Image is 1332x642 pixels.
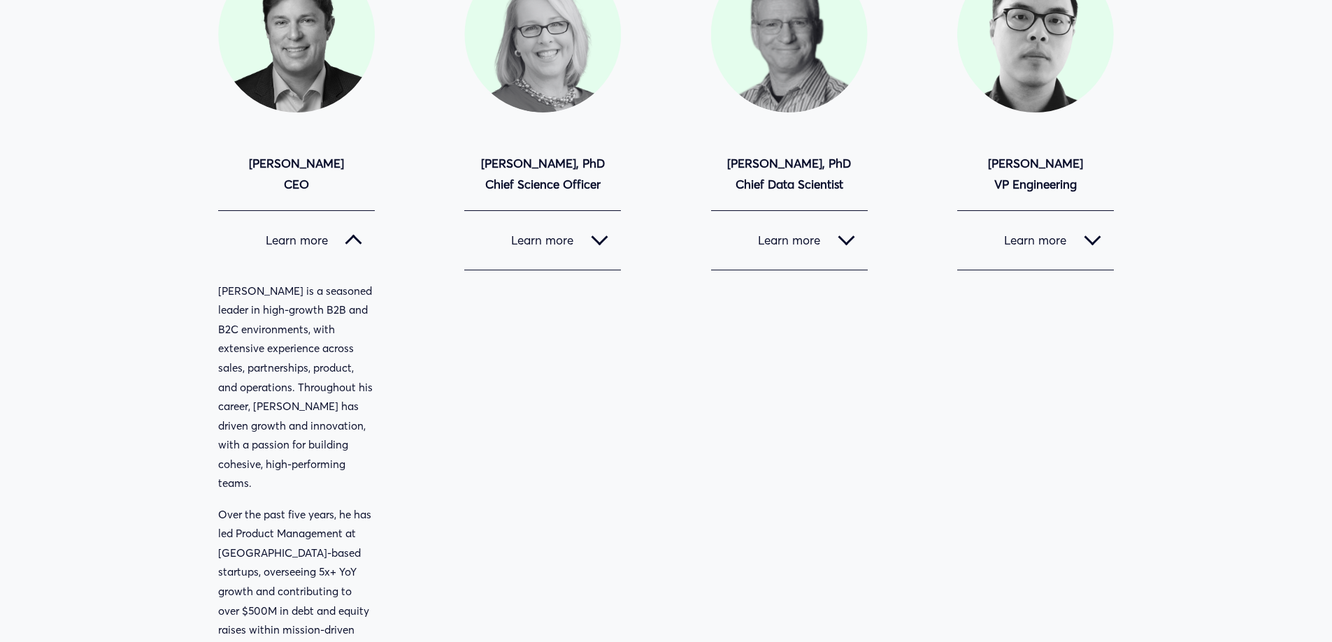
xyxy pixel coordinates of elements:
button: Learn more [218,211,375,270]
strong: [PERSON_NAME], PhD Chief Science Officer [481,156,605,192]
button: Learn more [957,211,1114,270]
span: Learn more [970,233,1084,247]
span: Learn more [477,233,591,247]
strong: [PERSON_NAME], PhD Chief Data Scientist [727,156,851,192]
button: Learn more [464,211,621,270]
p: [PERSON_NAME] is a seasoned leader in high-growth B2B and B2C environments, with extensive experi... [218,282,375,493]
strong: [PERSON_NAME] VP Engineering [988,156,1083,192]
span: Learn more [724,233,838,247]
strong: [PERSON_NAME] CEO [249,156,344,192]
button: Learn more [711,211,868,270]
span: Learn more [231,233,345,247]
